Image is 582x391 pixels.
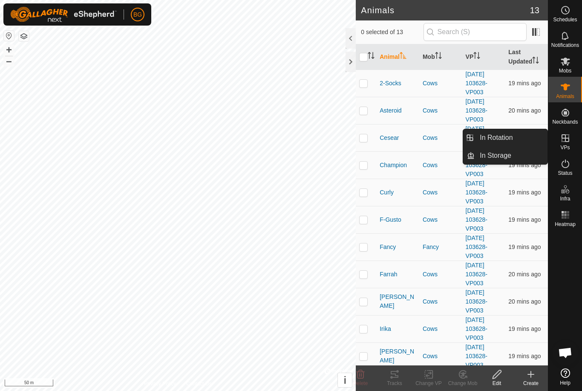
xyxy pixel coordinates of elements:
[338,373,352,387] button: i
[480,151,511,161] span: In Storage
[560,145,570,150] span: VPs
[4,31,14,41] button: Reset Map
[4,45,14,55] button: +
[19,31,29,41] button: Map Layers
[505,44,548,70] th: Last Updated
[463,129,547,146] li: In Rotation
[466,344,487,368] a: [DATE] 103628-VP003
[446,379,480,387] div: Change Mob
[553,17,577,22] span: Schedules
[463,147,547,164] li: In Storage
[368,53,375,60] p-sorticon: Activate to sort
[556,94,574,99] span: Animals
[380,188,394,197] span: Curly
[508,271,541,278] span: 26 Sep 2025 at 9:01 pm
[480,133,513,143] span: In Rotation
[423,243,459,252] div: Fancy
[361,5,530,15] h2: Animals
[412,379,446,387] div: Change VP
[4,56,14,66] button: –
[466,289,487,314] a: [DATE] 103628-VP003
[508,107,541,114] span: 26 Sep 2025 at 9:01 pm
[380,161,407,170] span: Champion
[423,79,459,88] div: Cows
[466,153,487,177] a: [DATE] 103628-VP003
[380,106,401,115] span: Asteroid
[423,161,459,170] div: Cows
[380,293,416,310] span: [PERSON_NAME]
[466,207,487,232] a: [DATE] 103628-VP003
[508,80,541,87] span: 26 Sep 2025 at 9:02 pm
[466,98,487,123] a: [DATE] 103628-VP003
[508,353,541,359] span: 26 Sep 2025 at 9:02 pm
[532,58,539,65] p-sorticon: Activate to sort
[10,7,117,22] img: Gallagher Logo
[423,188,459,197] div: Cows
[361,28,423,37] span: 0 selected of 13
[423,324,459,333] div: Cows
[462,44,505,70] th: VP
[508,162,541,168] span: 26 Sep 2025 at 9:02 pm
[466,125,487,150] a: [DATE] 103628-VP003
[423,106,459,115] div: Cows
[380,270,397,279] span: Farrah
[353,380,368,386] span: Delete
[400,53,406,60] p-sorticon: Activate to sort
[514,379,548,387] div: Create
[380,347,416,365] span: [PERSON_NAME]
[376,44,419,70] th: Animal
[380,215,401,224] span: F-Gusto
[423,133,459,142] div: Cows
[186,380,211,388] a: Contact Us
[558,171,572,176] span: Status
[508,325,541,332] span: 26 Sep 2025 at 9:02 pm
[466,235,487,259] a: [DATE] 103628-VP003
[530,4,539,17] span: 13
[144,380,176,388] a: Privacy Policy
[423,352,459,361] div: Cows
[548,365,582,389] a: Help
[466,262,487,287] a: [DATE] 103628-VP003
[435,53,442,60] p-sorticon: Activate to sort
[133,10,142,19] span: BG
[480,379,514,387] div: Edit
[560,196,570,201] span: Infra
[419,44,462,70] th: Mob
[466,180,487,205] a: [DATE] 103628-VP003
[551,43,579,48] span: Notifications
[508,243,541,250] span: 26 Sep 2025 at 9:02 pm
[508,216,541,223] span: 26 Sep 2025 at 9:02 pm
[560,380,570,385] span: Help
[559,68,571,73] span: Mobs
[380,243,396,252] span: Fancy
[423,270,459,279] div: Cows
[473,53,480,60] p-sorticon: Activate to sort
[343,374,346,386] span: i
[380,324,391,333] span: Irika
[466,71,487,96] a: [DATE] 103628-VP003
[475,147,547,164] a: In Storage
[377,379,412,387] div: Tracks
[466,316,487,341] a: [DATE] 103628-VP003
[553,340,578,365] div: Open chat
[555,222,576,227] span: Heatmap
[380,133,399,142] span: Cesear
[475,129,547,146] a: In Rotation
[508,189,541,196] span: 26 Sep 2025 at 9:02 pm
[508,298,541,305] span: 26 Sep 2025 at 9:01 pm
[423,215,459,224] div: Cows
[380,79,401,88] span: 2-Socks
[552,119,578,125] span: Neckbands
[423,297,459,306] div: Cows
[424,23,527,41] input: Search (S)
